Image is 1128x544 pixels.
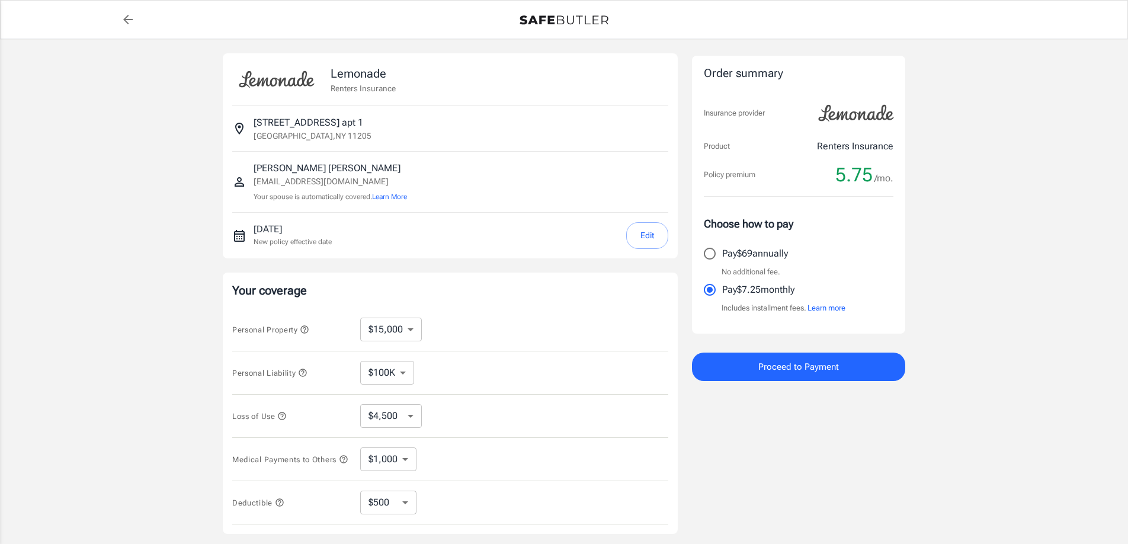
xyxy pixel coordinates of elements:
p: Policy premium [704,169,755,181]
svg: Insured address [232,121,246,136]
span: /mo. [874,170,893,187]
span: Personal Property [232,325,309,334]
p: Renters Insurance [331,82,396,94]
img: Lemonade [232,63,321,96]
span: Deductible [232,498,284,507]
span: Loss of Use [232,412,287,421]
a: back to quotes [116,8,140,31]
p: [STREET_ADDRESS] apt 1 [254,116,363,130]
button: Deductible [232,495,284,510]
p: [EMAIL_ADDRESS][DOMAIN_NAME] [254,175,407,188]
p: No additional fee. [722,266,780,278]
p: Your spouse is automatically covered. [254,191,407,203]
p: New policy effective date [254,236,332,247]
p: Pay $7.25 monthly [722,283,794,297]
button: Medical Payments to Others [232,452,348,466]
p: Renters Insurance [817,139,893,153]
p: [PERSON_NAME] [PERSON_NAME] [254,161,407,175]
p: Insurance provider [704,107,765,119]
p: Includes installment fees. [722,302,845,314]
svg: New policy start date [232,229,246,243]
button: Learn more [807,302,845,314]
p: Choose how to pay [704,216,893,232]
p: Product [704,140,730,152]
button: Loss of Use [232,409,287,423]
button: Proceed to Payment [692,353,905,381]
img: Back to quotes [520,15,608,25]
img: Lemonade [812,97,901,130]
span: Personal Liability [232,369,307,377]
button: Edit [626,222,668,249]
span: Medical Payments to Others [232,455,348,464]
p: Your coverage [232,282,668,299]
div: Order summary [704,65,893,82]
button: Learn More [372,191,407,202]
button: Personal Liability [232,366,307,380]
span: 5.75 [835,163,873,187]
span: Proceed to Payment [758,359,839,375]
p: [GEOGRAPHIC_DATA] , NY 11205 [254,130,371,142]
p: [DATE] [254,222,332,236]
p: Pay $69 annually [722,247,788,261]
svg: Insured person [232,175,246,189]
p: Lemonade [331,65,396,82]
button: Personal Property [232,322,309,337]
